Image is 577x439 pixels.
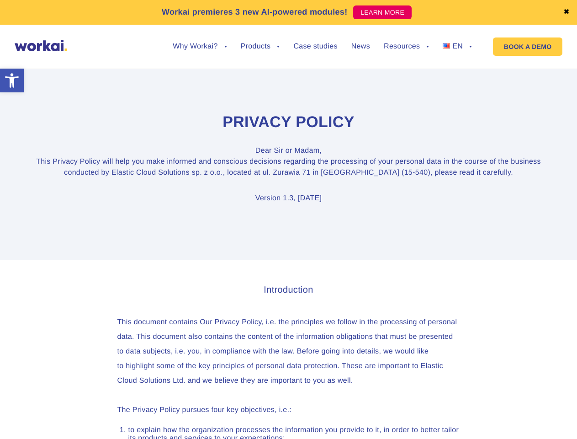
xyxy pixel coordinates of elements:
a: LEARN MORE [353,5,412,19]
h1: Privacy Policy [35,112,542,133]
p: Dear Sir or Madam, This Privacy Policy will help you make informed and conscious decisions regard... [35,145,542,178]
p: Workai premieres 3 new AI-powered modules! [162,6,348,18]
a: BOOK A DEMO [493,37,562,56]
p: This document contains Our Privacy Policy, i.e. the principles we follow in the processing of per... [117,315,460,388]
a: Products [241,43,280,50]
a: ✖ [563,9,570,16]
a: Resources [384,43,429,50]
a: Why Workai? [173,43,227,50]
p: The Privacy Policy pursues four key objectives, i.e.: [117,403,460,418]
p: Version 1.3, [DATE] [35,193,542,204]
span: EN [452,43,463,50]
a: Case studies [293,43,337,50]
h3: Introduction [117,283,460,297]
a: News [351,43,370,50]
